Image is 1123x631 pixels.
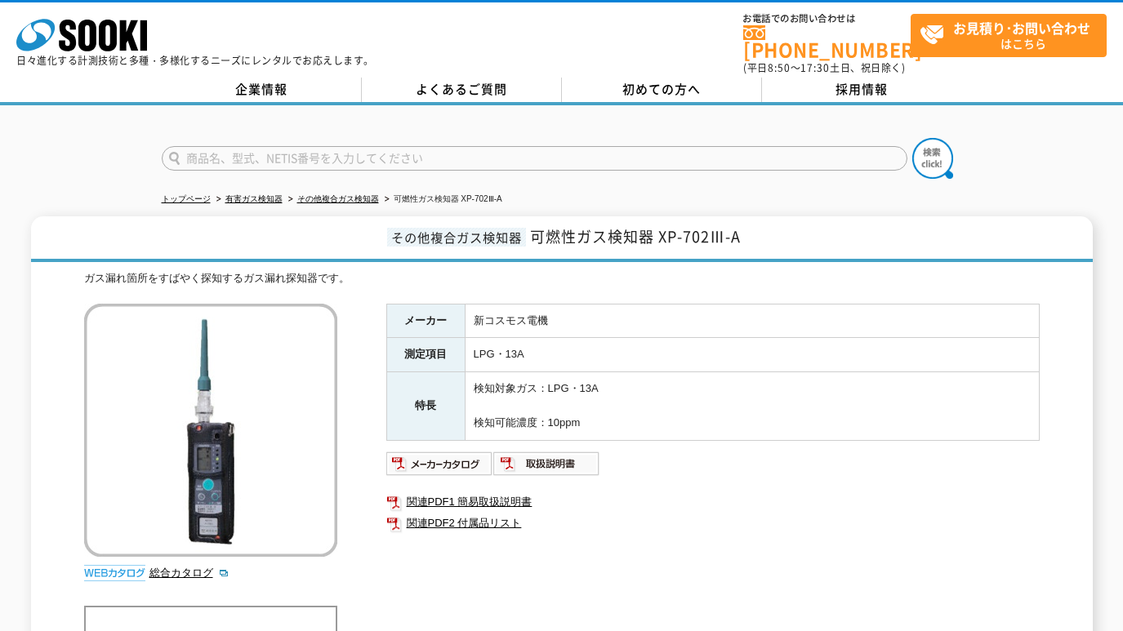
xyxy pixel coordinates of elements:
span: はこちら [920,15,1106,56]
li: 可燃性ガス検知器 XP-702Ⅲ-A [381,191,502,208]
p: 日々進化する計測技術と多種・多様化するニーズにレンタルでお応えします。 [16,56,374,65]
a: 初めての方へ [562,78,762,102]
input: 商品名、型式、NETIS番号を入力してください [162,146,907,171]
a: その他複合ガス検知器 [297,194,379,203]
strong: お見積り･お問い合わせ [953,18,1090,38]
a: 総合カタログ [149,567,230,579]
img: 取扱説明書 [493,451,600,477]
span: 17:30 [800,60,830,75]
span: その他複合ガス検知器 [387,228,526,247]
img: 可燃性ガス検知器 XP-702Ⅲ-A [84,304,337,557]
a: 採用情報 [762,78,962,102]
img: btn_search.png [912,138,953,179]
a: 関連PDF2 付属品リスト [386,513,1040,534]
span: (平日 ～ 土日、祝日除く) [743,60,905,75]
div: ガス漏れ箇所をすばやく探知するガス漏れ探知器です。 [84,270,1040,287]
img: メーカーカタログ [386,451,493,477]
a: 関連PDF1 簡易取扱説明書 [386,491,1040,513]
a: [PHONE_NUMBER] [743,25,911,59]
td: 検知対象ガス：LPG・13A 検知可能濃度：10ppm [465,372,1039,440]
a: 有害ガス検知器 [225,194,283,203]
span: 8:50 [768,60,791,75]
a: お見積り･お問い合わせはこちら [911,14,1107,57]
a: 企業情報 [162,78,362,102]
th: 測定項目 [386,338,465,372]
th: メーカー [386,304,465,338]
a: メーカーカタログ [386,461,493,473]
a: よくあるご質問 [362,78,562,102]
span: 可燃性ガス検知器 XP-702Ⅲ-A [530,225,741,247]
a: トップページ [162,194,211,203]
th: 特長 [386,372,465,440]
span: お電話でのお問い合わせは [743,14,911,24]
a: 取扱説明書 [493,461,600,473]
td: LPG・13A [465,338,1039,372]
span: 初めての方へ [622,80,701,98]
img: webカタログ [84,565,145,581]
td: 新コスモス電機 [465,304,1039,338]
